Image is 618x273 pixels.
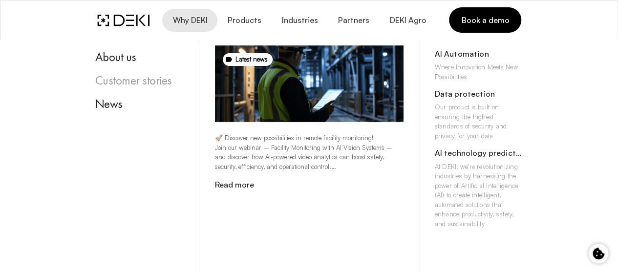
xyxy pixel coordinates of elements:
[95,97,184,111] div: News
[97,14,149,26] img: DEKI Logo
[95,73,184,88] div: Customer stories
[449,7,521,33] a: Book a demo
[271,9,327,32] button: Industries
[435,63,523,82] div: Where Innovation Meets New Possibilities
[589,244,608,263] button: Cookie control
[338,16,369,25] span: Partners
[228,55,268,64] div: Latest news
[215,133,404,171] p: 🚀 Discover new possibilities in remote facility monitoring! Join our webinar – Facility Monitorin...
[162,9,217,32] button: Why DEKI
[215,45,404,191] a: Latest news🚀 Discover new possibilities in remote facility monitoring!Join our webinar – Facility...
[435,89,523,103] div: Data protection
[281,16,318,25] span: Industries
[95,50,184,64] div: About us
[379,9,436,32] a: DEKI Agro
[215,45,404,122] img: news%20%281%29.png
[435,162,523,229] div: At DEKI, we’re revolutionizing industries by harnessing the power of Artificial Intelligence (AI)...
[435,148,523,162] div: AI technology prediction
[227,16,261,25] span: Products
[389,16,426,25] span: DEKI Agro
[217,9,271,32] button: Products
[328,9,379,32] a: Partners
[172,16,207,25] span: Why DEKI
[215,180,254,189] a: Read more
[435,103,523,141] div: Our product is built on ensuring the highest standards of security and privacy for your data
[461,15,509,25] span: Book a demo
[435,49,523,63] div: AI Automation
